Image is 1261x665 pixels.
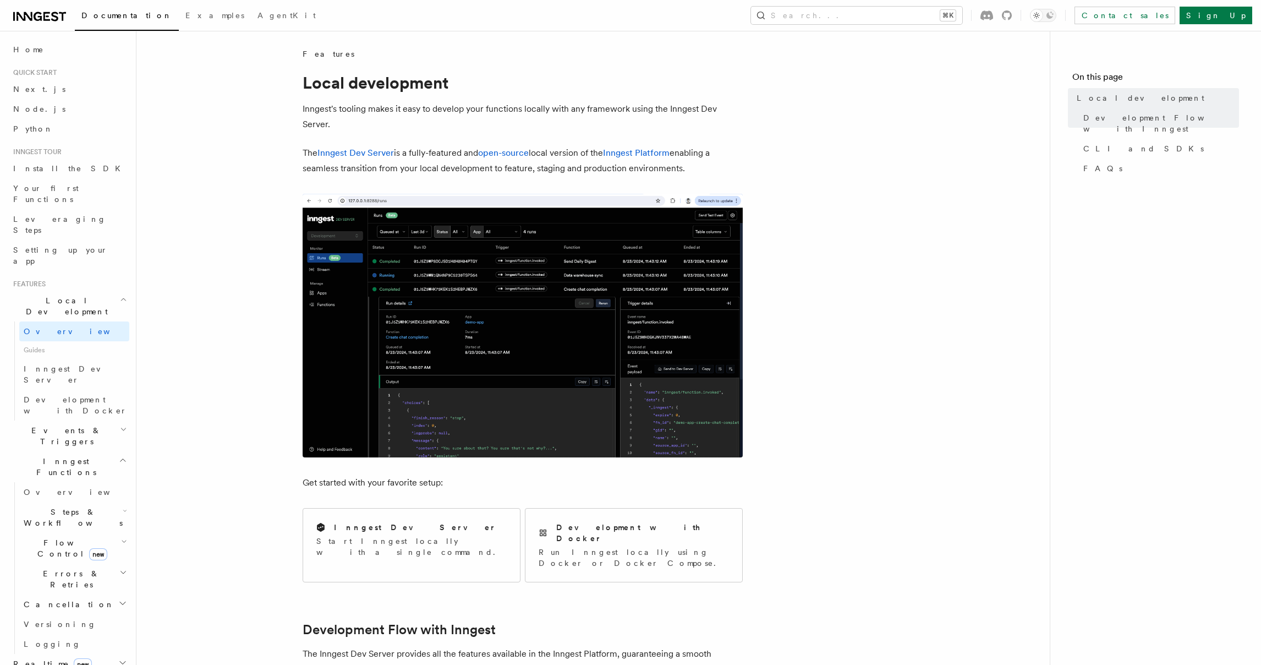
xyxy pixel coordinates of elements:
a: Examples [179,3,251,30]
a: Development Flow with Inngest [303,622,496,637]
span: Events & Triggers [9,425,120,447]
span: Errors & Retries [19,568,119,590]
h4: On this page [1072,70,1239,88]
span: Local Development [9,295,120,317]
button: Steps & Workflows [19,502,129,533]
a: Next.js [9,79,129,99]
button: Local Development [9,291,129,321]
a: Logging [19,634,129,654]
span: Cancellation [19,599,114,610]
span: Python [13,124,53,133]
span: CLI and SDKs [1083,143,1204,154]
button: Events & Triggers [9,421,129,451]
a: Overview [19,321,129,341]
button: Toggle dark mode [1030,9,1056,22]
div: Inngest Functions [9,482,129,654]
a: Inngest Dev Server [19,359,129,390]
button: Errors & Retries [19,564,129,595]
span: Install the SDK [13,164,127,173]
span: Features [9,280,46,288]
img: The Inngest Dev Server on the Functions page [303,194,743,457]
a: Contact sales [1074,7,1175,24]
a: Inngest Platform [603,148,670,158]
a: Overview [19,482,129,502]
span: Local development [1077,92,1204,103]
span: new [89,548,107,560]
div: Local Development [9,321,129,421]
a: CLI and SDKs [1079,139,1239,159]
span: Leveraging Steps [13,215,106,235]
span: Flow Control [19,537,121,559]
span: Inngest Functions [9,456,119,478]
span: Features [303,48,354,59]
span: Inngest Dev Server [24,364,118,384]
a: Development Flow with Inngest [1079,108,1239,139]
a: FAQs [1079,159,1239,178]
p: Inngest's tooling makes it easy to develop your functions locally with any framework using the In... [303,101,743,132]
kbd: ⌘K [940,10,956,21]
span: Overview [24,327,137,336]
span: AgentKit [257,11,316,20]
button: Search...⌘K [751,7,962,24]
a: Versioning [19,614,129,634]
span: Logging [24,640,81,648]
a: Install the SDK [9,159,129,178]
span: Development Flow with Inngest [1083,112,1239,134]
a: Setting up your app [9,240,129,271]
h2: Development with Docker [556,522,729,544]
a: Development with Docker [19,390,129,421]
span: FAQs [1083,163,1122,174]
a: Local development [1072,88,1239,108]
a: Home [9,40,129,59]
span: Overview [24,488,137,497]
h1: Local development [303,73,743,92]
h2: Inngest Dev Server [334,522,496,533]
span: Examples [185,11,244,20]
span: Node.js [13,105,65,113]
span: Development with Docker [24,395,127,415]
a: AgentKit [251,3,322,30]
a: Development with DockerRun Inngest locally using Docker or Docker Compose. [525,508,743,582]
p: Run Inngest locally using Docker or Docker Compose. [539,547,729,569]
span: Setting up your app [13,246,108,265]
a: Sign Up [1180,7,1252,24]
button: Flow Controlnew [19,533,129,564]
span: Inngest tour [9,148,62,156]
a: open-source [478,148,529,158]
a: Node.js [9,99,129,119]
a: Your first Functions [9,178,129,209]
span: Quick start [9,68,57,77]
p: Get started with your favorite setup: [303,475,743,490]
span: Steps & Workflows [19,506,123,528]
a: Leveraging Steps [9,209,129,240]
span: Guides [19,341,129,359]
span: Your first Functions [13,184,79,204]
span: Next.js [13,85,65,94]
span: Versioning [24,620,96,629]
button: Cancellation [19,595,129,614]
a: Inngest Dev ServerStart Inngest locally with a single command. [303,508,520,582]
p: Start Inngest locally with a single command. [316,536,507,558]
a: Python [9,119,129,139]
a: Inngest Dev Server [317,148,394,158]
span: Home [13,44,44,55]
button: Inngest Functions [9,451,129,482]
a: Documentation [75,3,179,31]
p: The is a fully-featured and local version of the enabling a seamless transition from your local d... [303,145,743,176]
span: Documentation [81,11,172,20]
